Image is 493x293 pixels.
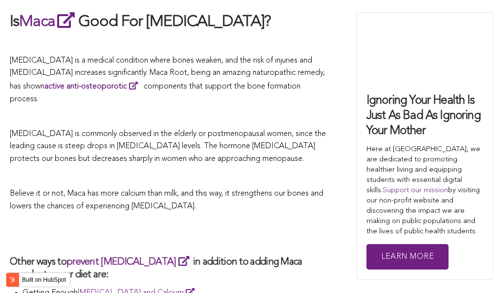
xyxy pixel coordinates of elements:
[10,57,325,103] span: [MEDICAL_DATA] is a medical condition where bones weaken, and the risk of injuries and [MEDICAL_D...
[19,14,78,30] a: Maca
[10,130,326,163] span: [MEDICAL_DATA] is commonly observed in the elderly or postmenopausal women, since the leading cau...
[366,244,449,270] a: Learn More
[44,83,142,90] a: active anti-osteoporotic
[10,190,323,210] span: Believe it or not, Maca has more calcium than milk, and this way, it strengthens our bones and lo...
[444,246,493,293] iframe: Chat Widget
[10,255,327,281] h3: Other ways to in addition to adding Maca powder to your diet are:
[66,257,193,267] a: prevent [MEDICAL_DATA]
[6,274,18,286] img: HubSpot sprocket logo
[10,10,327,33] h2: Is Good For [MEDICAL_DATA]?
[6,272,70,287] button: Built on HubSpot
[18,273,70,286] label: Built on HubSpot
